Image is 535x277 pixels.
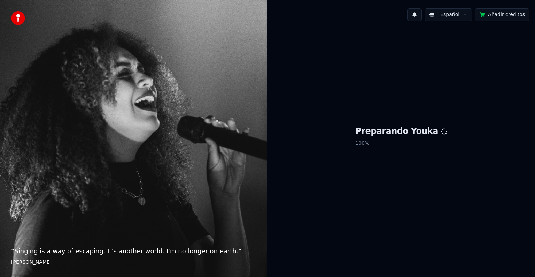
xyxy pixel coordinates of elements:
img: youka [11,11,25,25]
footer: [PERSON_NAME] [11,259,256,266]
button: Añadir créditos [475,8,529,21]
h1: Preparando Youka [355,126,447,137]
p: “ Singing is a way of escaping. It's another world. I'm no longer on earth. ” [11,246,256,256]
p: 100 % [355,137,447,150]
